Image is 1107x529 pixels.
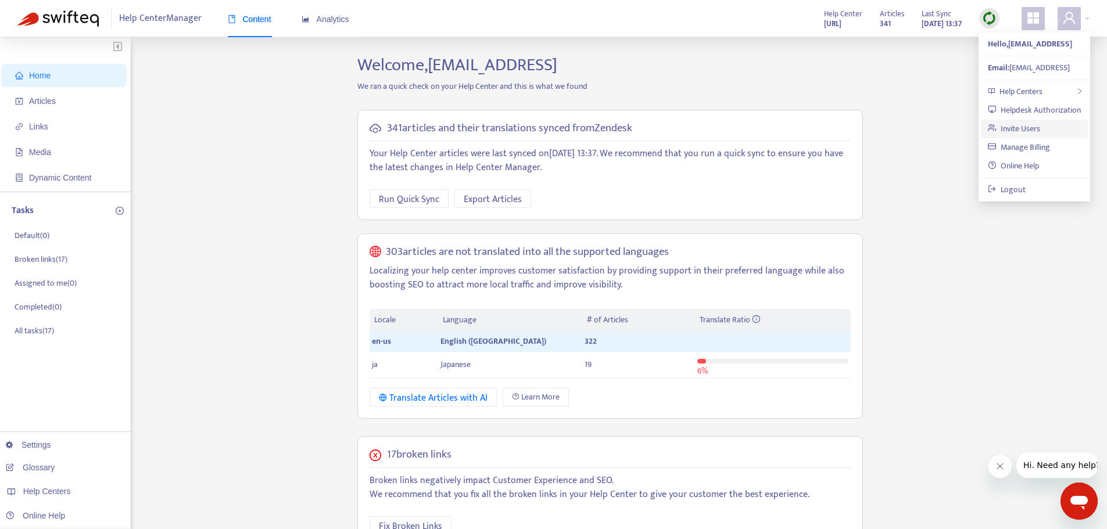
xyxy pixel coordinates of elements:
[585,334,597,348] span: 322
[228,15,271,24] span: Content
[1061,483,1098,520] iframe: Button to launch messaging window
[386,246,669,259] h5: 303 articles are not translated into all the supported languages
[697,364,708,377] span: 6 %
[454,189,531,208] button: Export Articles
[1016,452,1098,478] iframe: Message from company
[302,15,310,23] span: area-chart
[6,463,55,472] a: Glossary
[370,449,381,461] span: close-circle
[988,103,1081,117] a: Helpdesk Authorization
[370,246,381,259] span: global
[15,97,23,105] span: account-book
[922,8,951,20] span: Last Sync
[6,440,51,449] a: Settings
[357,51,557,80] span: Welcome, [EMAIL_ADDRESS]
[1062,11,1076,25] span: user
[379,192,439,207] span: Run Quick Sync
[880,8,904,20] span: Articles
[370,388,497,406] button: Translate Articles with AI
[988,159,1039,172] a: Online Help
[12,204,34,218] p: Tasks
[372,334,391,348] span: en-us
[15,325,54,337] p: All tasks ( 17 )
[582,309,694,332] th: # of Articles
[988,62,1081,74] div: [EMAIL_ADDRESS]
[116,207,124,215] span: plus-circle
[387,122,632,135] h5: 341 articles and their translations synced from Zendesk
[370,189,449,208] button: Run Quick Sync
[15,174,23,182] span: container
[23,487,71,496] span: Help Centers
[585,358,592,371] span: 19
[988,122,1040,135] a: Invite Users
[922,17,962,30] strong: [DATE] 13:37
[370,474,851,502] p: Broken links negatively impact Customer Experience and SEO. We recommend that you fix all the bro...
[15,71,23,80] span: home
[440,358,471,371] span: Japanese
[370,147,851,175] p: Your Help Center articles were last synced on [DATE] 13:37 . We recommend that you run a quick sy...
[29,96,56,106] span: Articles
[349,80,872,92] p: We ran a quick check on your Help Center and this is what we found
[6,511,65,520] a: Online Help
[29,147,51,157] span: Media
[824,8,862,20] span: Help Center
[119,8,202,30] span: Help Center Manager
[15,123,23,131] span: link
[982,11,997,26] img: sync.dc5367851b00ba804db3.png
[700,314,846,326] div: Translate Ratio
[29,122,48,131] span: Links
[302,15,349,24] span: Analytics
[1076,88,1083,95] span: right
[15,229,49,242] p: Default ( 0 )
[988,183,1026,196] a: Logout
[824,17,841,30] a: [URL]
[17,10,99,27] img: Swifteq
[370,309,438,332] th: Locale
[1026,11,1040,25] span: appstore
[521,391,560,404] span: Learn More
[370,123,381,134] span: cloud-sync
[438,309,582,332] th: Language
[15,148,23,156] span: file-image
[15,301,62,313] p: Completed ( 0 )
[440,334,546,348] span: English ([GEOGRAPHIC_DATA])
[370,264,851,292] p: Localizing your help center improves customer satisfaction by providing support in their preferre...
[379,391,488,405] div: Translate Articles with AI
[988,61,1009,74] strong: Email:
[988,37,1072,51] strong: Hello, [EMAIL_ADDRESS]
[880,17,891,30] strong: 341
[15,277,77,289] p: Assigned to me ( 0 )
[988,455,1012,478] iframe: Close message
[387,448,452,462] h5: 17 broken links
[988,141,1050,154] a: Manage Billing
[228,15,236,23] span: book
[464,192,522,207] span: Export Articles
[15,253,67,265] p: Broken links ( 17 )
[999,85,1042,98] span: Help Centers
[29,173,91,182] span: Dynamic Content
[503,388,569,406] a: Learn More
[7,8,84,17] span: Hi. Need any help?
[29,71,51,80] span: Home
[372,358,378,371] span: ja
